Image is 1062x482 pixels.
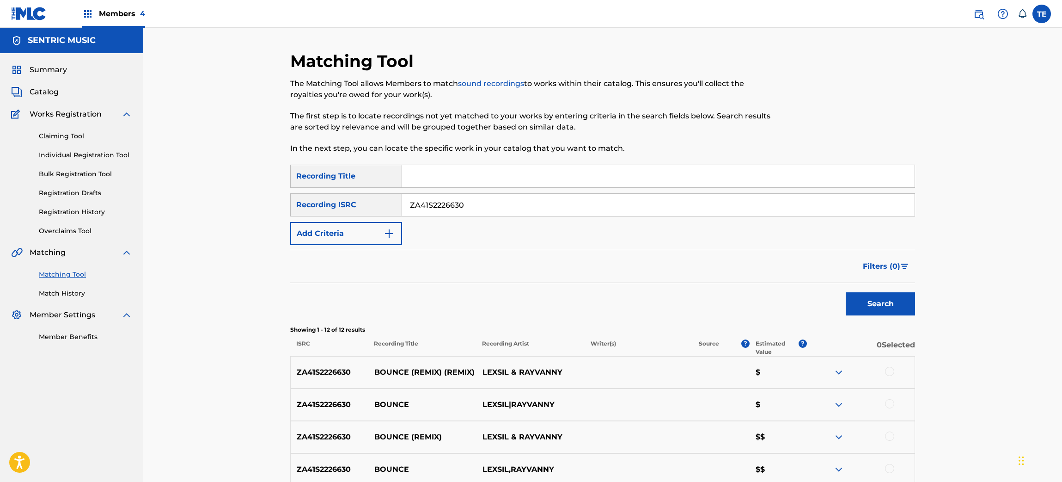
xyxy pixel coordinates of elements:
[973,8,984,19] img: search
[291,432,368,443] p: ZA41S2226630
[290,340,368,356] p: ISRC
[30,309,95,321] span: Member Settings
[901,264,909,269] img: filter
[11,7,47,20] img: MLC Logo
[857,255,915,278] button: Filters (0)
[741,340,750,348] span: ?
[290,143,771,154] p: In the next step, you can locate the specific work in your catalog that you want to match.
[368,464,476,475] p: BOUNCE
[121,309,132,321] img: expand
[1032,5,1051,23] div: User Menu
[39,131,132,141] a: Claiming Tool
[11,64,22,75] img: Summary
[11,109,23,120] img: Works Registration
[39,226,132,236] a: Overclaims Tool
[1036,326,1062,400] iframe: Resource Center
[30,64,67,75] span: Summary
[39,207,132,217] a: Registration History
[39,150,132,160] a: Individual Registration Tool
[39,289,132,298] a: Match History
[756,340,798,356] p: Estimated Value
[11,87,59,98] a: CatalogCatalog
[833,432,844,443] img: expand
[458,79,524,88] a: sound recordings
[11,64,67,75] a: SummarySummary
[290,326,915,334] p: Showing 1 - 12 of 12 results
[28,35,96,46] h5: SENTRIC MUSIC
[30,247,66,258] span: Matching
[994,5,1012,23] div: Help
[833,464,844,475] img: expand
[290,78,771,100] p: The Matching Tool allows Members to match to works within their catalog. This ensures you'll coll...
[1018,9,1027,19] div: Notifications
[807,340,915,356] p: 0 Selected
[39,169,132,179] a: Bulk Registration Tool
[476,340,584,356] p: Recording Artist
[750,399,807,410] p: $
[1016,438,1062,482] iframe: Chat Widget
[476,464,584,475] p: LEXSIL,RAYVANNY
[11,247,23,258] img: Matching
[476,399,584,410] p: LEXSIL|RAYVANNY
[846,292,915,315] button: Search
[121,109,132,120] img: expand
[39,188,132,198] a: Registration Drafts
[1019,447,1024,475] div: Drag
[11,35,22,46] img: Accounts
[291,367,368,378] p: ZA41S2226630
[970,5,988,23] a: Public Search
[290,165,915,320] form: Search Form
[290,51,418,72] h2: Matching Tool
[699,340,719,356] p: Source
[39,270,132,279] a: Matching Tool
[290,111,771,133] p: The first step is to locate recordings not yet matched to your works by entering criteria in the ...
[140,9,145,18] span: 4
[476,432,584,443] p: LEXSIL & RAYVANNY
[82,8,93,19] img: Top Rightsholders
[39,332,132,342] a: Member Benefits
[476,367,584,378] p: LEXSIL & RAYVANNY
[291,464,368,475] p: ZA41S2226630
[30,109,102,120] span: Works Registration
[750,367,807,378] p: $
[863,261,900,272] span: Filters ( 0 )
[30,87,59,98] span: Catalog
[368,399,476,410] p: BOUNCE
[11,309,22,321] img: Member Settings
[750,432,807,443] p: $$
[11,87,22,98] img: Catalog
[121,247,132,258] img: expand
[368,432,476,443] p: BOUNCE (REMIX)
[997,8,1008,19] img: help
[368,340,476,356] p: Recording Title
[368,367,476,378] p: BOUNCE (REMIX) (REMIX)
[833,399,844,410] img: expand
[290,222,402,245] button: Add Criteria
[291,399,368,410] p: ZA41S2226630
[799,340,807,348] span: ?
[833,367,844,378] img: expand
[99,8,145,19] span: Members
[584,340,692,356] p: Writer(s)
[384,228,395,239] img: 9d2ae6d4665cec9f34b9.svg
[750,464,807,475] p: $$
